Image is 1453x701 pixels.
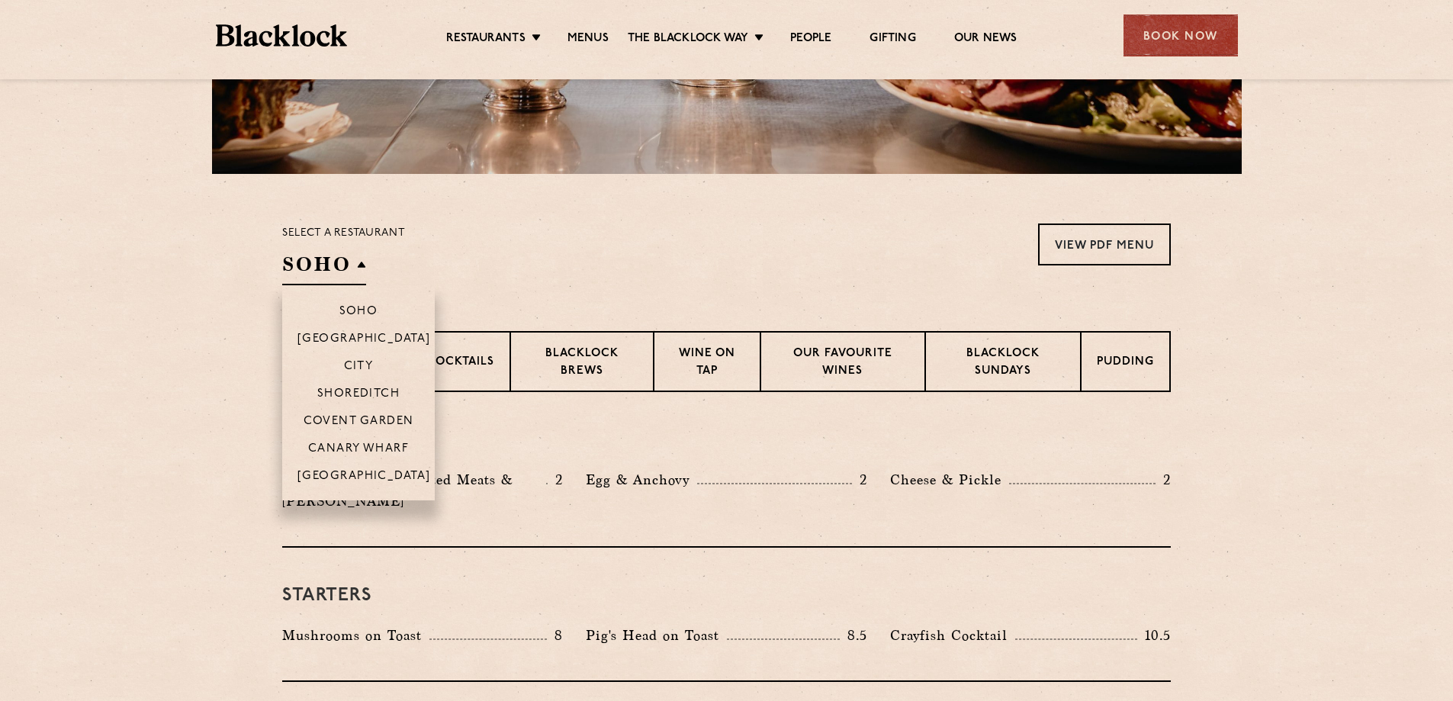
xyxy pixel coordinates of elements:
p: 10.5 [1137,625,1171,645]
a: Menus [567,31,609,48]
a: The Blacklock Way [628,31,748,48]
p: Select a restaurant [282,223,405,243]
p: 2 [852,470,867,490]
a: People [790,31,831,48]
p: Blacklock Sundays [941,346,1065,381]
p: 2 [1156,470,1171,490]
p: Covent Garden [304,415,414,430]
p: Crayfish Cocktail [890,625,1015,646]
p: Blacklock Brews [526,346,638,381]
a: Gifting [870,31,915,48]
img: BL_Textured_Logo-footer-cropped.svg [216,24,348,47]
p: Pudding [1097,354,1154,373]
p: Pig's Head on Toast [586,625,727,646]
a: Restaurants [446,31,526,48]
p: Canary Wharf [308,442,409,458]
p: 2 [548,470,563,490]
a: View PDF Menu [1038,223,1171,265]
p: Egg & Anchovy [586,469,697,490]
p: 8.5 [840,625,867,645]
p: Mushrooms on Toast [282,625,429,646]
h3: Starters [282,586,1171,606]
p: Cheese & Pickle [890,469,1009,490]
a: Our News [954,31,1017,48]
h3: Pre Chop Bites [282,430,1171,450]
p: Wine on Tap [670,346,744,381]
p: 8 [547,625,563,645]
p: Cocktails [426,354,494,373]
p: Shoreditch [317,387,400,403]
p: City [344,360,374,375]
p: [GEOGRAPHIC_DATA] [297,470,431,485]
p: Soho [339,305,378,320]
p: [GEOGRAPHIC_DATA] [297,333,431,348]
h2: SOHO [282,251,366,285]
div: Book Now [1124,14,1238,56]
p: Our favourite wines [776,346,908,381]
